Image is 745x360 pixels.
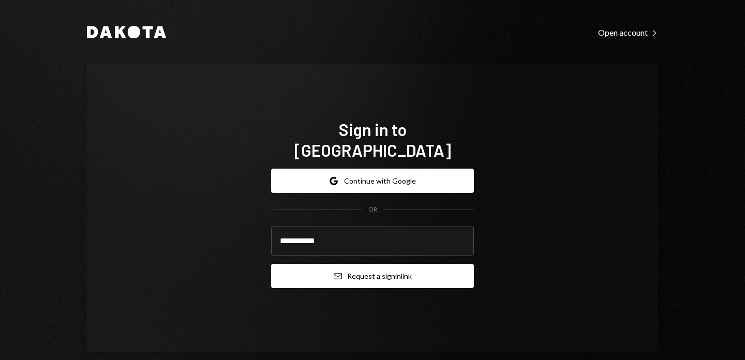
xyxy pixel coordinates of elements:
[598,26,658,38] a: Open account
[598,27,658,38] div: Open account
[368,205,377,214] div: OR
[271,119,474,160] h1: Sign in to [GEOGRAPHIC_DATA]
[271,169,474,193] button: Continue with Google
[271,264,474,288] button: Request a signinlink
